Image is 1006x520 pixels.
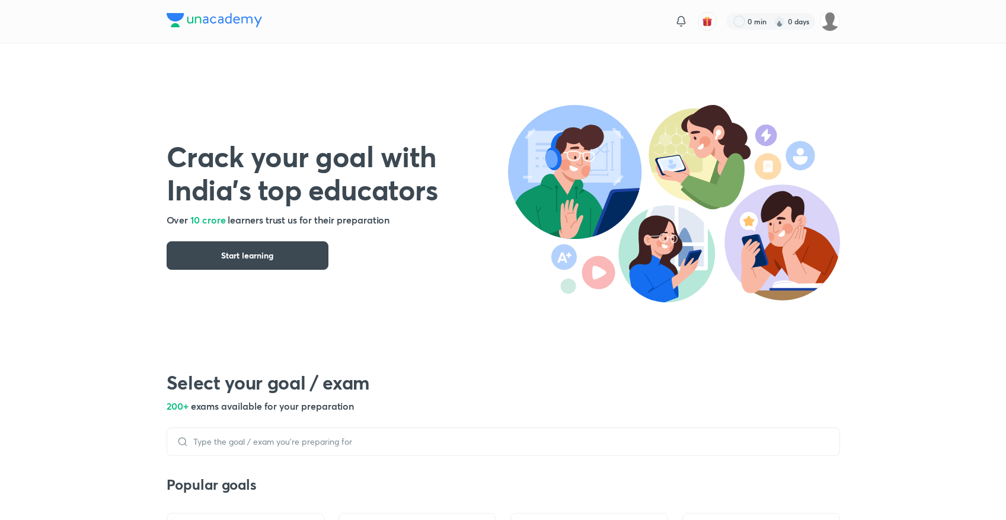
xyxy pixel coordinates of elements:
[191,400,354,412] span: exams available for your preparation
[167,399,840,413] h5: 200+
[167,241,328,270] button: Start learning
[820,11,840,31] img: Sakshi Nath
[221,250,273,261] span: Start learning
[167,139,508,206] h1: Crack your goal with India’s top educators
[702,16,713,27] img: avatar
[167,13,262,27] img: Company Logo
[167,371,840,394] h2: Select your goal / exam
[774,15,785,27] img: streak
[167,13,262,30] a: Company Logo
[167,213,508,227] h5: Over learners trust us for their preparation
[698,12,717,31] button: avatar
[167,475,840,494] h3: Popular goals
[190,213,225,226] span: 10 crore
[189,437,830,446] input: Type the goal / exam you’re preparing for
[508,105,840,302] img: header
